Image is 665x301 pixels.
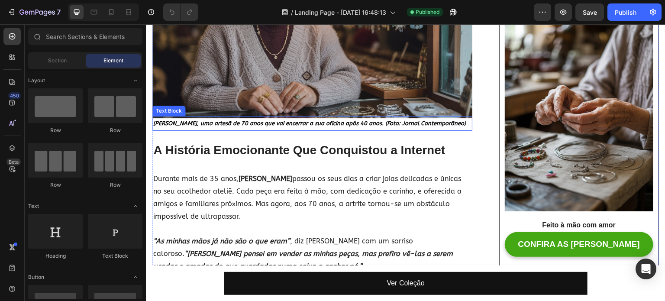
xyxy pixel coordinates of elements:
[6,159,21,165] div: Beta
[8,83,38,91] div: Text Block
[28,252,83,260] div: Heading
[88,126,142,134] div: Row
[575,3,604,21] button: Save
[88,181,142,189] div: Row
[615,8,636,17] div: Publish
[295,8,386,17] span: Landing Page - [DATE] 16:48:13
[6,117,326,135] h2: A História Emocionante Que Conquistou a Internet
[129,199,142,213] span: Toggle open
[93,150,146,159] strong: [PERSON_NAME]
[7,211,326,261] p: , diz [PERSON_NAME] com um sorriso caloroso.
[57,7,61,17] p: 7
[28,202,39,210] span: Text
[163,3,198,21] div: Undo/Redo
[129,74,142,87] span: Toggle open
[7,225,307,246] strong: “[PERSON_NAME] pensei em vender as minhas peças, mas prefiro vê-las a serem usadas e amadas do qu...
[129,270,142,284] span: Toggle open
[7,213,144,221] strong: “As minhas mãos já não são o que eram”
[3,3,65,21] button: 7
[8,92,21,99] div: 450
[636,259,656,279] div: Open Intercom Messenger
[291,8,293,17] span: /
[48,57,67,65] span: Section
[28,28,142,45] input: Search Sections & Elements
[28,273,44,281] span: Button
[607,3,644,21] button: Publish
[28,126,83,134] div: Row
[7,96,320,102] strong: [PERSON_NAME], uma artesã de 70 anos que vai encerrar a sua oficina após 40 anos. (Foto: Jornal C...
[583,9,597,16] span: Save
[416,8,439,16] span: Published
[372,215,494,226] p: CONFIRA AS [PERSON_NAME]
[88,252,142,260] div: Text Block
[241,253,278,265] p: Ver Coleção
[103,57,123,65] span: Element
[28,181,83,189] div: Row
[7,149,326,211] p: Durante mais de 35 anos, passou os seus dias a criar joias delicadas e únicas no seu acolhedor at...
[28,77,45,84] span: Layout
[146,24,665,301] iframe: Design area
[359,208,507,233] a: CONFIRA AS [PERSON_NAME]
[396,197,470,204] strong: Feito à mão com amor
